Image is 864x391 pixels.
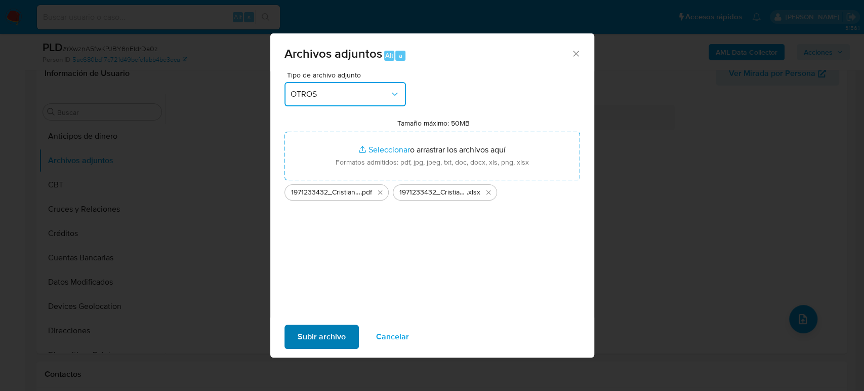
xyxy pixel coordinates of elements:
[291,89,390,99] span: OTROS
[399,51,402,60] span: a
[571,49,580,58] button: Cerrar
[291,187,360,198] span: 1971233432_Cristian Dominguez_Agosto2025
[360,187,372,198] span: .pdf
[284,325,359,349] button: Subir archivo
[397,119,470,128] label: Tamaño máximo: 50MB
[284,180,580,201] ul: Archivos seleccionados
[284,82,406,106] button: OTROS
[284,45,382,62] span: Archivos adjuntos
[482,186,495,199] button: Eliminar 1971233432_Cristian Dominguez_Agosto2025.xlsx
[399,187,467,198] span: 1971233432_Cristian Dominguez_Agosto2025
[363,325,422,349] button: Cancelar
[385,51,393,60] span: Alt
[376,326,409,348] span: Cancelar
[467,187,480,198] span: .xlsx
[374,186,386,199] button: Eliminar 1971233432_Cristian Dominguez_Agosto2025.pdf
[287,71,408,79] span: Tipo de archivo adjunto
[298,326,346,348] span: Subir archivo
